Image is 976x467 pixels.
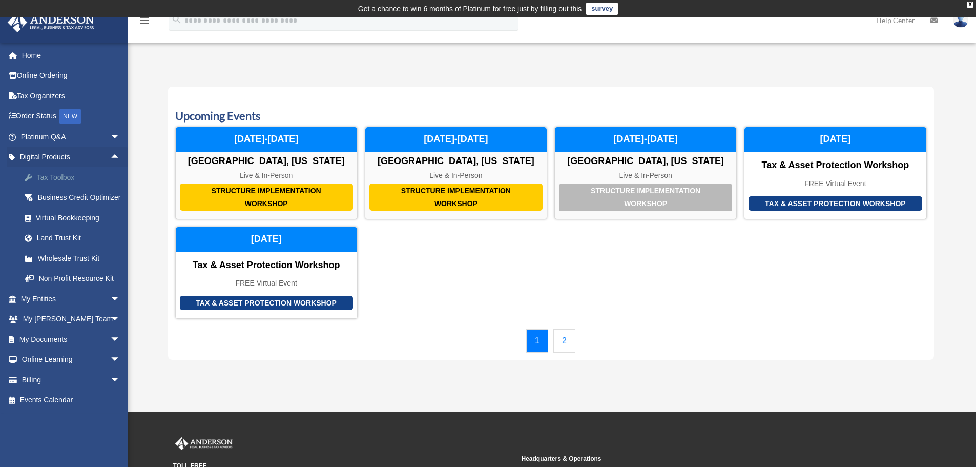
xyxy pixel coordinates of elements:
[110,309,131,330] span: arrow_drop_down
[744,179,926,188] div: FREE Virtual Event
[110,127,131,148] span: arrow_drop_down
[110,350,131,371] span: arrow_drop_down
[7,86,136,106] a: Tax Organizers
[7,127,136,147] a: Platinum Q&Aarrow_drop_down
[7,370,136,390] a: Billingarrow_drop_down
[358,3,582,15] div: Get a chance to win 6 months of Platinum for free just by filling out this
[365,171,547,180] div: Live & In-Person
[555,171,736,180] div: Live & In-Person
[953,13,968,28] img: User Pic
[7,106,136,127] a: Order StatusNEW
[7,45,136,66] a: Home
[59,109,81,124] div: NEW
[365,156,547,167] div: [GEOGRAPHIC_DATA], [US_STATE]
[110,329,131,350] span: arrow_drop_down
[526,329,548,353] a: 1
[522,454,863,464] small: Headquarters & Operations
[175,108,927,124] h3: Upcoming Events
[110,370,131,391] span: arrow_drop_down
[555,156,736,167] div: [GEOGRAPHIC_DATA], [US_STATE]
[967,2,973,8] div: close
[744,127,926,152] div: [DATE]
[14,188,136,208] a: Business Credit Optimizer
[138,18,151,27] a: menu
[36,232,123,245] div: Land Trust Kit
[586,3,618,15] a: survey
[176,260,357,271] div: Tax & Asset Protection Workshop
[175,227,358,319] a: Tax & Asset Protection Workshop Tax & Asset Protection Workshop FREE Virtual Event [DATE]
[7,289,136,309] a: My Entitiesarrow_drop_down
[14,248,136,269] a: Wholesale Trust Kit
[14,228,136,249] a: Land Trust Kit
[176,127,357,152] div: [DATE]-[DATE]
[553,329,575,353] a: 2
[7,309,136,330] a: My [PERSON_NAME] Teamarrow_drop_down
[7,350,136,370] a: Online Learningarrow_drop_down
[14,269,136,289] a: Non Profit Resource Kit
[7,390,131,411] a: Events Calendar
[14,208,136,228] a: Virtual Bookkeeping
[36,272,123,285] div: Non Profit Resource Kit
[176,227,357,252] div: [DATE]
[176,279,357,288] div: FREE Virtual Event
[36,212,123,225] div: Virtual Bookkeeping
[749,196,922,211] div: Tax & Asset Protection Workshop
[365,127,547,219] a: Structure Implementation Workshop [GEOGRAPHIC_DATA], [US_STATE] Live & In-Person [DATE]-[DATE]
[14,167,136,188] a: Tax Toolbox
[5,12,97,32] img: Anderson Advisors Platinum Portal
[36,171,123,184] div: Tax Toolbox
[744,160,926,171] div: Tax & Asset Protection Workshop
[554,127,737,219] a: Structure Implementation Workshop [GEOGRAPHIC_DATA], [US_STATE] Live & In-Person [DATE]-[DATE]
[559,184,732,211] div: Structure Implementation Workshop
[180,296,353,311] div: Tax & Asset Protection Workshop
[138,14,151,27] i: menu
[173,437,235,451] img: Anderson Advisors Platinum Portal
[555,127,736,152] div: [DATE]-[DATE]
[7,329,136,350] a: My Documentsarrow_drop_down
[36,252,123,265] div: Wholesale Trust Kit
[110,289,131,310] span: arrow_drop_down
[176,156,357,167] div: [GEOGRAPHIC_DATA], [US_STATE]
[176,171,357,180] div: Live & In-Person
[365,127,547,152] div: [DATE]-[DATE]
[110,147,131,168] span: arrow_drop_up
[744,127,926,219] a: Tax & Asset Protection Workshop Tax & Asset Protection Workshop FREE Virtual Event [DATE]
[7,147,136,168] a: Digital Productsarrow_drop_up
[36,191,123,204] div: Business Credit Optimizer
[175,127,358,219] a: Structure Implementation Workshop [GEOGRAPHIC_DATA], [US_STATE] Live & In-Person [DATE]-[DATE]
[7,66,136,86] a: Online Ordering
[180,184,353,211] div: Structure Implementation Workshop
[171,14,182,25] i: search
[369,184,543,211] div: Structure Implementation Workshop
